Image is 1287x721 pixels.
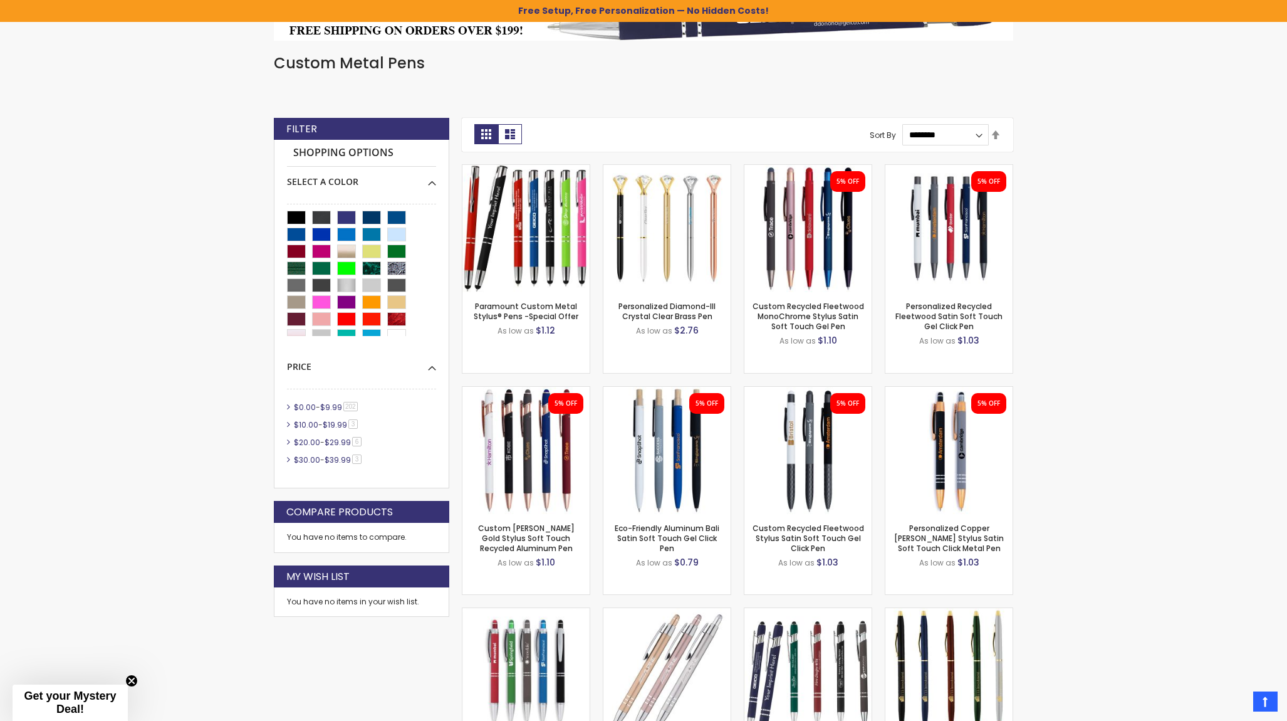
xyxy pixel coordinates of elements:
[744,164,872,175] a: Custom Recycled Fleetwood MonoChrome Stylus Satin Soft Touch Gel Pen
[753,301,864,332] a: Custom Recycled Fleetwood MonoChrome Stylus Satin Soft Touch Gel Pen
[603,164,731,175] a: Personalized Diamond-III Crystal Clear Brass Pen
[778,557,815,568] span: As low as
[287,167,436,188] div: Select A Color
[291,455,366,465] a: $30.00-$39.993
[286,122,317,136] strong: Filter
[462,608,590,618] a: Promotional Hope Stylus Satin Soft Touch Click Metal Pen
[320,402,342,413] span: $9.99
[323,419,347,430] span: $19.99
[674,556,699,569] span: $0.79
[618,301,716,322] a: Personalized Diamond-III Crystal Clear Brass Pen
[603,165,731,292] img: Personalized Diamond-III Crystal Clear Brass Pen
[885,164,1013,175] a: Personalized Recycled Fleetwood Satin Soft Touch Gel Click Pen
[636,325,672,336] span: As low as
[325,437,351,448] span: $29.99
[274,523,449,552] div: You have no items to compare.
[836,399,859,408] div: 5% OFF
[462,165,590,292] img: Paramount Custom Metal Stylus® Pens -Special Offer
[919,557,956,568] span: As low as
[957,334,979,347] span: $1.03
[536,324,555,337] span: $1.12
[744,165,872,292] img: Custom Recycled Fleetwood MonoChrome Stylus Satin Soft Touch Gel Pen
[294,455,320,465] span: $30.00
[348,419,358,429] span: 3
[13,685,128,721] div: Get your Mystery Deal!Close teaser
[885,608,1013,618] a: Cooper Deluxe Metal Pen w/Gold Trim
[885,165,1013,292] img: Personalized Recycled Fleetwood Satin Soft Touch Gel Click Pen
[603,386,731,397] a: Eco-Friendly Aluminum Bali Satin Soft Touch Gel Click Pen
[818,334,837,347] span: $1.10
[744,387,872,514] img: Custom Recycled Fleetwood Stylus Satin Soft Touch Gel Click Pen
[885,387,1013,514] img: Personalized Copper Penny Stylus Satin Soft Touch Click Metal Pen
[977,399,1000,408] div: 5% OFF
[352,455,362,464] span: 3
[603,608,731,618] a: Promo Broadway Stylus Metallic Click Metal Pen
[474,124,498,144] strong: Grid
[498,557,534,568] span: As low as
[836,177,859,186] div: 5% OFF
[919,335,956,346] span: As low as
[1184,687,1287,721] iframe: Google Customer Reviews
[294,419,318,430] span: $10.00
[291,402,362,413] a: $0.00-$9.99202
[462,387,590,514] img: Custom Lexi Rose Gold Stylus Soft Touch Recycled Aluminum Pen
[343,402,358,411] span: 202
[957,556,979,569] span: $1.03
[24,690,116,715] span: Get your Mystery Deal!
[478,523,575,554] a: Custom [PERSON_NAME] Gold Stylus Soft Touch Recycled Aluminum Pen
[291,437,366,448] a: $20.00-$29.996
[498,325,534,336] span: As low as
[286,570,350,584] strong: My Wish List
[286,505,393,519] strong: Compare Products
[287,597,436,607] div: You have no items in your wish list.
[895,301,1003,332] a: Personalized Recycled Fleetwood Satin Soft Touch Gel Click Pen
[536,556,555,569] span: $1.10
[462,164,590,175] a: Paramount Custom Metal Stylus® Pens -Special Offer
[462,386,590,397] a: Custom Lexi Rose Gold Stylus Soft Touch Recycled Aluminum Pen
[294,437,320,448] span: $20.00
[674,324,699,337] span: $2.76
[885,386,1013,397] a: Personalized Copper Penny Stylus Satin Soft Touch Click Metal Pen
[325,455,351,465] span: $39.99
[287,352,436,373] div: Price
[294,402,316,413] span: $0.00
[291,419,362,430] a: $10.00-$19.993
[744,608,872,618] a: Custom Soft Touch Metal Pen - Stylus Top
[779,335,816,346] span: As low as
[603,387,731,514] img: Eco-Friendly Aluminum Bali Satin Soft Touch Gel Click Pen
[696,399,718,408] div: 5% OFF
[977,177,1000,186] div: 5% OFF
[125,675,138,687] button: Close teaser
[744,386,872,397] a: Custom Recycled Fleetwood Stylus Satin Soft Touch Gel Click Pen
[287,140,436,167] strong: Shopping Options
[352,437,362,446] span: 6
[615,523,719,554] a: Eco-Friendly Aluminum Bali Satin Soft Touch Gel Click Pen
[636,557,672,568] span: As low as
[870,129,896,140] label: Sort By
[274,53,1013,73] h1: Custom Metal Pens
[816,556,838,569] span: $1.03
[753,523,864,554] a: Custom Recycled Fleetwood Stylus Satin Soft Touch Gel Click Pen
[555,399,577,408] div: 5% OFF
[894,523,1004,554] a: Personalized Copper [PERSON_NAME] Stylus Satin Soft Touch Click Metal Pen
[474,301,578,322] a: Paramount Custom Metal Stylus® Pens -Special Offer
